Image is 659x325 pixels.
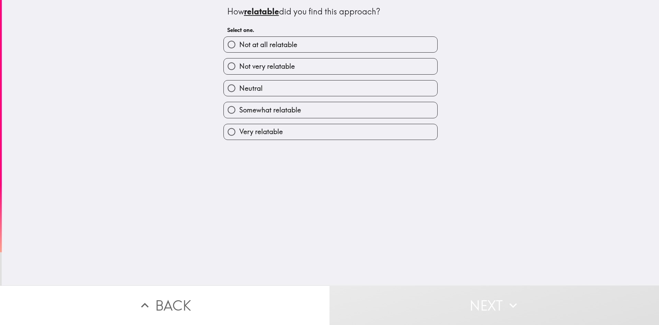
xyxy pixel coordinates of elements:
h6: Select one. [227,26,434,34]
span: Somewhat relatable [239,105,301,115]
u: relatable [244,6,279,17]
button: Somewhat relatable [224,102,437,118]
div: How did you find this approach? [227,6,434,18]
span: Very relatable [239,127,283,137]
button: Not at all relatable [224,37,437,52]
button: Very relatable [224,124,437,140]
span: Not at all relatable [239,40,297,50]
button: Next [329,285,659,325]
span: Neutral [239,84,263,93]
span: Not very relatable [239,62,295,71]
button: Not very relatable [224,58,437,74]
button: Neutral [224,80,437,96]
